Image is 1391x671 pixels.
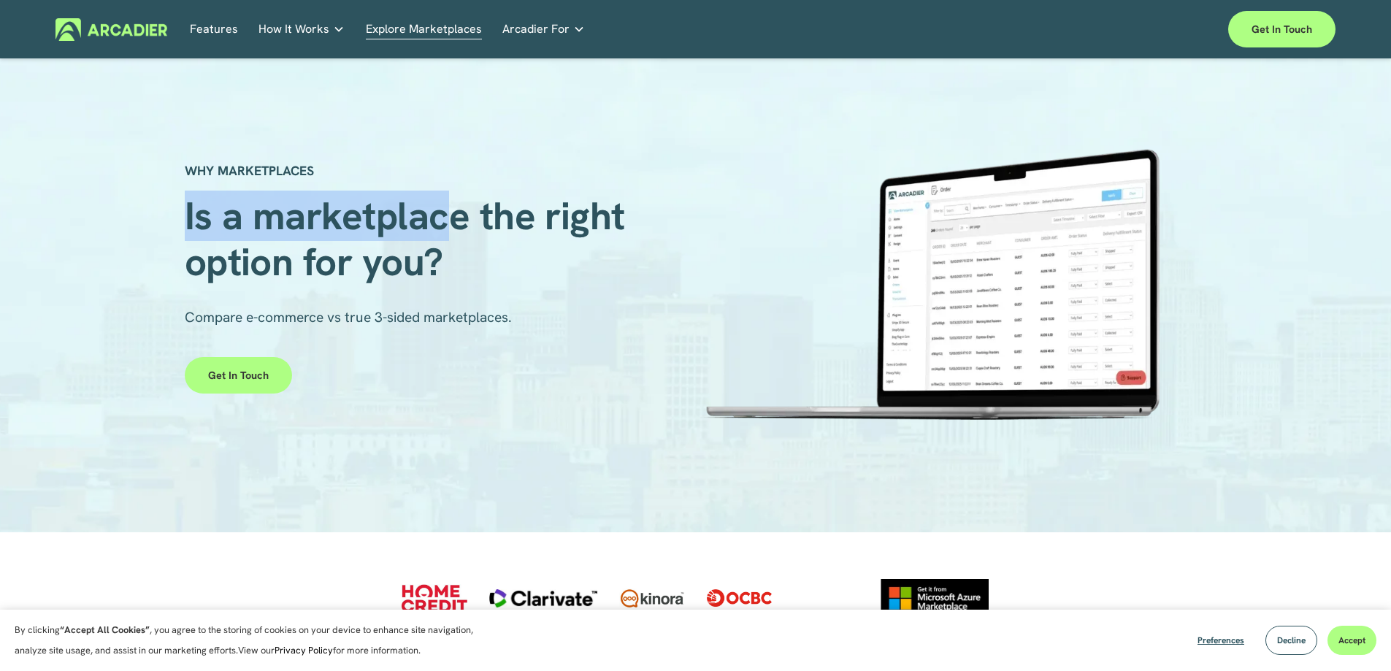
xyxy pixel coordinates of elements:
a: Get in touch [1228,11,1336,47]
span: Decline [1277,634,1306,646]
strong: WHY MARKETPLACES [185,162,314,179]
p: By clicking , you agree to the storing of cookies on your device to enhance site navigation, anal... [15,620,489,661]
iframe: Chat Widget [1318,601,1391,671]
a: folder dropdown [258,18,345,41]
a: folder dropdown [502,18,585,41]
span: How It Works [258,19,329,39]
span: Preferences [1198,634,1244,646]
button: Decline [1265,626,1317,655]
a: Explore Marketplaces [366,18,482,41]
a: Features [190,18,238,41]
span: Compare e-commerce vs true 3-sided marketplaces. [185,308,512,326]
strong: “Accept All Cookies” [60,624,150,636]
a: Get in touch [185,357,292,394]
img: Arcadier [55,18,167,41]
button: Preferences [1187,626,1255,655]
span: Arcadier For [502,19,570,39]
span: Is a marketplace the right option for you? [185,191,635,286]
a: Privacy Policy [275,644,333,656]
div: Widżet czatu [1318,601,1391,671]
